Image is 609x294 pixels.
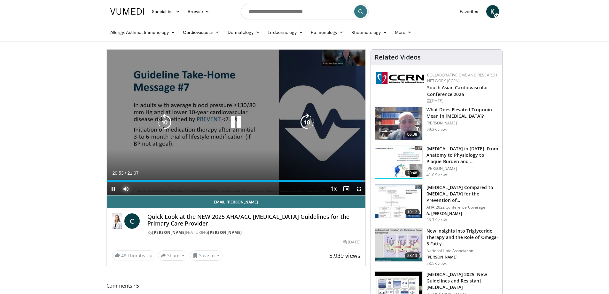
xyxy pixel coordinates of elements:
[426,271,498,290] h3: [MEDICAL_DATA] 2025: New Guidelines and Resistant [MEDICAL_DATA]
[427,72,497,83] a: Collaborative CME and Research Network (CCRN)
[224,26,264,39] a: Dermatology
[124,213,140,229] a: C
[120,182,132,195] button: Mute
[179,26,223,39] a: Cardiovascular
[375,184,498,223] a: 10:12 [MEDICAL_DATA] Compared to [MEDICAL_DATA] for the Prevention of… AHA 2022 Conference Covera...
[107,195,366,208] a: Email [PERSON_NAME]
[375,107,498,140] a: 06:38 What Does Elevated Troponin Mean in [MEDICAL_DATA]? [PERSON_NAME] 99.2K views
[107,182,120,195] button: Pause
[329,252,360,259] span: 5,939 views
[127,171,138,176] span: 21:07
[427,98,497,104] div: [DATE]
[208,230,242,235] a: [PERSON_NAME]
[426,248,498,253] p: National Lipid Association
[426,218,448,223] p: 36.7K views
[113,171,124,176] span: 20:53
[353,182,365,195] button: Fullscreen
[427,84,488,97] a: South Asian Cardiovascular Conference 2025
[152,230,186,235] a: [PERSON_NAME]
[375,228,498,266] a: 28:13 New Insights into Triglyceride Therapy and the Role of Omega-3 Fatty… National Lipid Associ...
[106,282,366,290] span: Comments 5
[426,166,498,171] p: [PERSON_NAME]
[107,50,366,195] video-js: Video Player
[375,107,422,140] img: 98daf78a-1d22-4ebe-927e-10afe95ffd94.150x105_q85_crop-smart_upscale.jpg
[376,72,424,84] img: a04ee3ba-8487-4636-b0fb-5e8d268f3737.png.150x105_q85_autocrop_double_scale_upscale_version-0.2.png
[486,5,499,18] a: K
[426,172,448,178] p: 41.0K views
[148,5,184,18] a: Specialties
[147,230,360,235] div: By FEATURING
[112,250,155,260] a: 48 Thumbs Up
[375,53,421,61] h4: Related Videos
[121,252,126,258] span: 48
[375,185,422,218] img: 7c0f9b53-1609-4588-8498-7cac8464d722.150x105_q85_crop-smart_upscale.jpg
[340,182,353,195] button: Enable picture-in-picture mode
[426,107,498,119] h3: What Does Elevated Troponin Mean in [MEDICAL_DATA]?
[375,146,422,179] img: 823da73b-7a00-425d-bb7f-45c8b03b10c3.150x105_q85_crop-smart_upscale.jpg
[112,213,122,229] img: Dr. Catherine P. Benziger
[405,131,420,138] span: 06:38
[426,205,498,210] p: AHA 2022 Conference Coverage
[405,170,420,176] span: 20:48
[391,26,416,39] a: More
[426,184,498,203] h3: [MEDICAL_DATA] Compared to [MEDICAL_DATA] for the Prevention of…
[375,146,498,179] a: 20:48 [MEDICAL_DATA] in [DATE]: From Anatomy to Physiology to Plaque Burden and … [PERSON_NAME] 4...
[158,250,188,261] button: Share
[106,26,179,39] a: Allergy, Asthma, Immunology
[107,180,366,182] div: Progress Bar
[343,239,360,245] div: [DATE]
[426,228,498,247] h3: New Insights into Triglyceride Therapy and the Role of Omega-3 Fatty…
[125,171,126,176] span: /
[264,26,307,39] a: Endocrinology
[241,4,369,19] input: Search topics, interventions
[375,228,422,261] img: 45ea033d-f728-4586-a1ce-38957b05c09e.150x105_q85_crop-smart_upscale.jpg
[405,252,420,259] span: 28:13
[327,182,340,195] button: Playback Rate
[426,261,448,266] p: 23.5K views
[307,26,347,39] a: Pulmonology
[426,255,498,260] p: [PERSON_NAME]
[147,213,360,227] h4: Quick Look at the NEW 2025 AHA/ACC [MEDICAL_DATA] Guidelines for the Primary Care Provider
[426,211,498,216] p: A. [PERSON_NAME]
[426,121,498,126] p: [PERSON_NAME]
[456,5,482,18] a: Favorites
[405,209,420,215] span: 10:12
[347,26,391,39] a: Rheumatology
[190,250,223,261] button: Save to
[426,127,448,132] p: 99.2K views
[110,8,144,15] img: VuMedi Logo
[184,5,213,18] a: Browse
[426,146,498,165] h3: [MEDICAL_DATA] in [DATE]: From Anatomy to Physiology to Plaque Burden and …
